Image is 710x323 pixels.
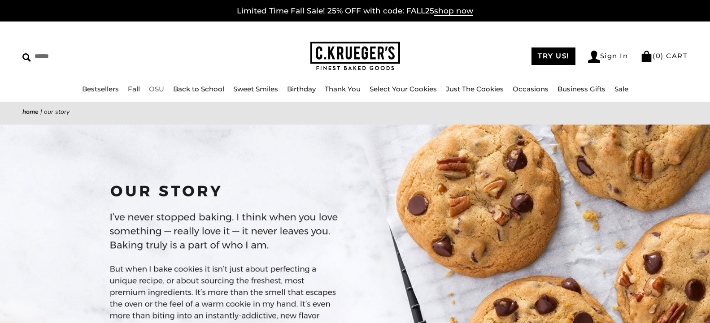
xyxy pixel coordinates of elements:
[513,85,549,93] a: Occasions
[173,85,224,93] a: Back to School
[237,6,473,16] a: Limited Time Fall Sale! 25% OFF with code: FALL25shop now
[558,85,605,93] a: Business Gifts
[7,289,93,316] iframe: Sign Up via Text for Offers
[434,6,473,16] span: shop now
[656,52,661,60] span: 0
[233,85,278,93] a: Sweet Smiles
[149,85,164,93] a: OSU
[588,51,600,63] img: Account
[22,108,39,116] a: Home
[588,51,628,63] a: Sign In
[614,85,628,93] a: Sale
[287,85,316,93] a: Birthday
[40,108,42,116] span: |
[310,42,400,71] img: C.KRUEGER'S
[531,47,575,65] a: TRY US!
[44,108,70,116] span: Our Story
[82,85,119,93] a: Bestsellers
[325,85,361,93] a: Thank You
[370,85,437,93] a: Select Your Cookies
[446,85,504,93] a: Just The Cookies
[22,49,129,63] input: Search
[22,53,31,62] img: Search
[640,51,653,62] img: Bag
[128,85,140,93] a: Fall
[640,52,688,60] a: (0) CART
[22,107,688,117] nav: breadcrumbs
